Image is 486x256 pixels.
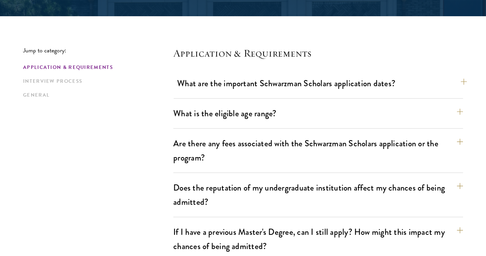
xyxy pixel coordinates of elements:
a: Interview Process [23,77,169,85]
button: Does the reputation of my undergraduate institution affect my chances of being admitted? [173,179,463,211]
p: Jump to category: [23,47,173,54]
a: General [23,91,169,99]
h4: Application & Requirements [173,47,463,59]
button: What are the important Schwarzman Scholars application dates? [177,75,467,92]
button: If I have a previous Master's Degree, can I still apply? How might this impact my chances of bein... [173,223,463,255]
button: Are there any fees associated with the Schwarzman Scholars application or the program? [173,135,463,166]
button: What is the eligible age range? [173,105,463,122]
a: Application & Requirements [23,64,169,72]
